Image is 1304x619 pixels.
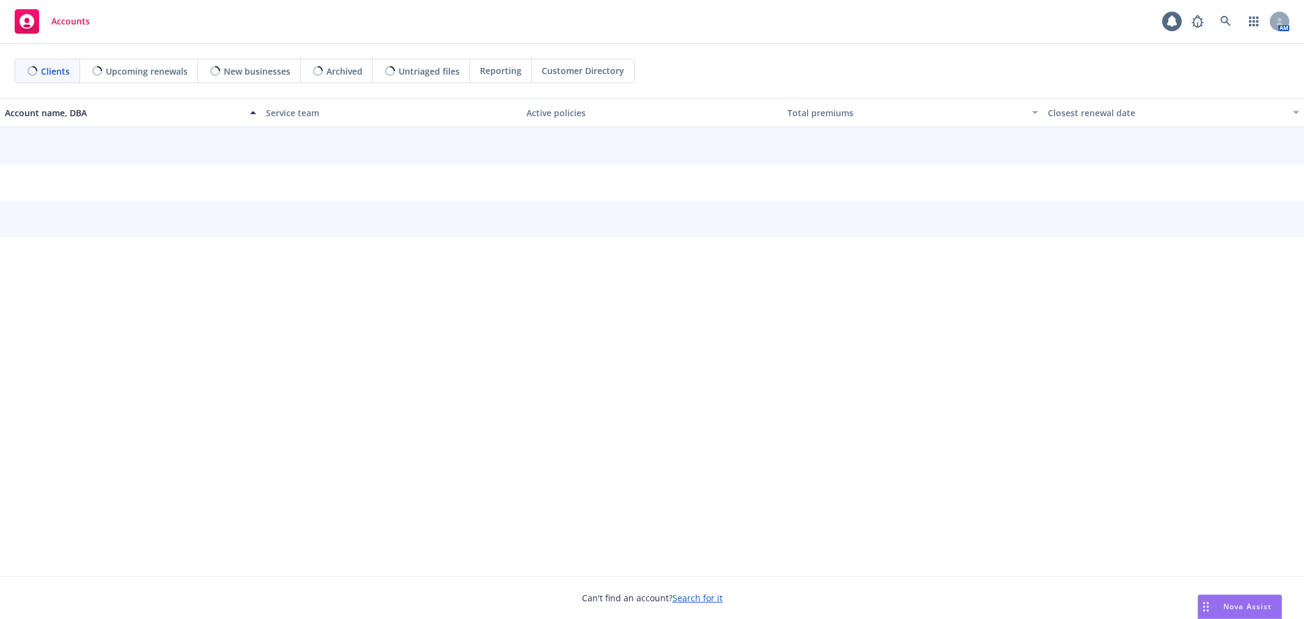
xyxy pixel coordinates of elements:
span: Untriaged files [399,65,460,78]
button: Nova Assist [1198,595,1282,619]
div: Drag to move [1198,595,1214,618]
div: Active policies [526,106,778,119]
div: Closest renewal date [1048,106,1286,119]
a: Search for it [672,592,723,604]
button: Closest renewal date [1043,98,1304,127]
button: Service team [261,98,522,127]
span: Reporting [480,64,521,77]
span: Nova Assist [1223,601,1272,612]
button: Total premiums [783,98,1044,127]
a: Accounts [10,4,95,39]
span: Clients [41,65,70,78]
span: New businesses [224,65,290,78]
span: Can't find an account? [582,591,723,604]
span: Upcoming renewals [106,65,188,78]
span: Customer Directory [542,64,624,77]
div: Service team [266,106,517,119]
button: Active policies [521,98,783,127]
div: Account name, DBA [5,106,243,119]
a: Search [1214,9,1238,34]
a: Switch app [1242,9,1266,34]
div: Total premiums [787,106,1025,119]
span: Accounts [51,17,90,26]
a: Report a Bug [1185,9,1210,34]
span: Archived [326,65,363,78]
